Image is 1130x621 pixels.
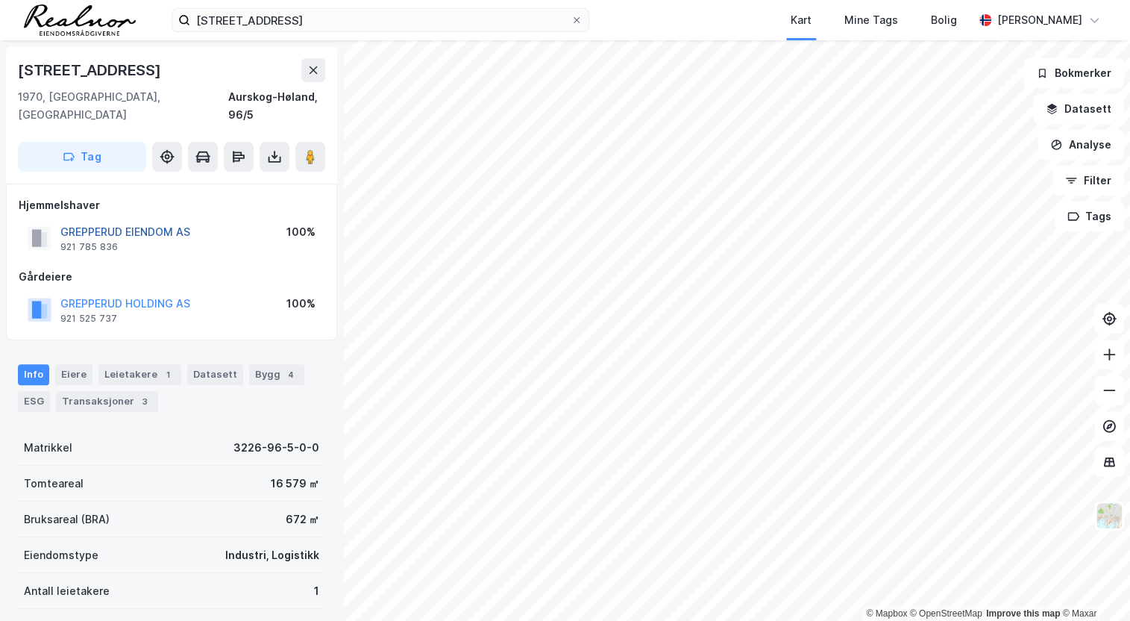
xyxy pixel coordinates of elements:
[60,241,118,253] div: 921 785 836
[1055,549,1130,621] div: Kontrollprogram for chat
[60,313,117,325] div: 921 525 737
[286,223,316,241] div: 100%
[1055,549,1130,621] iframe: Chat Widget
[286,511,319,528] div: 672 ㎡
[986,608,1060,619] a: Improve this map
[233,439,319,457] div: 3226-96-5-0-0
[18,142,146,172] button: Tag
[19,268,324,286] div: Gårdeiere
[286,295,316,313] div: 100%
[137,394,152,409] div: 3
[271,475,319,493] div: 16 579 ㎡
[1095,502,1123,530] img: Z
[18,88,228,124] div: 1970, [GEOGRAPHIC_DATA], [GEOGRAPHIC_DATA]
[24,475,84,493] div: Tomteareal
[160,367,175,382] div: 1
[24,4,136,36] img: realnor-logo.934646d98de889bb5806.png
[24,582,110,600] div: Antall leietakere
[19,196,324,214] div: Hjemmelshaver
[18,364,49,385] div: Info
[24,511,110,528] div: Bruksareal (BRA)
[1023,58,1124,88] button: Bokmerker
[190,9,571,31] input: Søk på adresse, matrikkel, gårdeiere, leietakere eller personer
[228,88,325,124] div: Aurskog-Høland, 96/5
[225,546,319,564] div: Industri, Logistikk
[24,439,72,457] div: Matrikkel
[314,582,319,600] div: 1
[866,608,907,619] a: Mapbox
[98,364,181,385] div: Leietakere
[18,58,164,82] div: [STREET_ADDRESS]
[997,11,1082,29] div: [PERSON_NAME]
[1055,202,1124,231] button: Tags
[1052,166,1124,196] button: Filter
[249,364,304,385] div: Bygg
[283,367,298,382] div: 4
[931,11,957,29] div: Bolig
[187,364,243,385] div: Datasett
[55,364,92,385] div: Eiere
[56,391,158,412] div: Transaksjoner
[1038,130,1124,160] button: Analyse
[910,608,982,619] a: OpenStreetMap
[24,546,98,564] div: Eiendomstype
[18,391,50,412] div: ESG
[791,11,812,29] div: Kart
[844,11,898,29] div: Mine Tags
[1033,94,1124,124] button: Datasett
